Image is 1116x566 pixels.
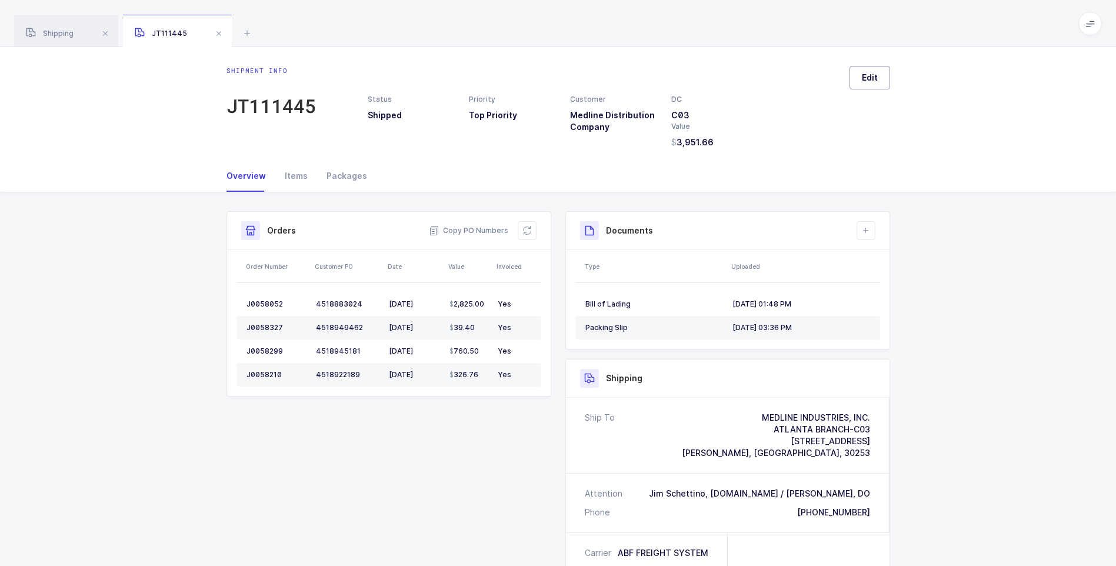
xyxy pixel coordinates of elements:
span: 760.50 [449,347,479,356]
span: 39.40 [449,323,475,332]
div: Jim Schettino, [DOMAIN_NAME] / [PERSON_NAME], DO [649,488,870,500]
div: Overview [226,160,275,192]
div: [DATE] 01:48 PM [732,299,870,309]
div: Customer PO [315,262,381,271]
h3: Documents [606,225,653,237]
h3: C03 [671,109,758,121]
div: Date [388,262,441,271]
div: [DATE] [389,347,440,356]
h3: Top Priority [469,109,556,121]
div: Phone [585,507,610,518]
div: Value [671,121,758,132]
div: Order Number [246,262,308,271]
div: Carrier [585,547,616,559]
span: 326.76 [449,370,478,379]
span: 2,825.00 [449,299,484,309]
div: Type [585,262,724,271]
h3: Shipping [606,372,642,384]
div: 4518883024 [316,299,379,309]
div: [DATE] [389,323,440,332]
h3: Medline Distribution Company [570,109,657,133]
div: Items [275,160,317,192]
h3: Orders [267,225,296,237]
div: J0058052 [246,299,307,309]
div: 4518949462 [316,323,379,332]
span: Yes [498,347,511,355]
div: Customer [570,94,657,105]
div: [STREET_ADDRESS] [682,435,870,447]
span: 3,951.66 [671,136,714,148]
div: MEDLINE INDUSTRIES, INC. [682,412,870,424]
span: Shipping [26,29,74,38]
span: [PERSON_NAME], [GEOGRAPHIC_DATA], 30253 [682,448,870,458]
div: [DATE] [389,299,440,309]
span: Yes [498,370,511,379]
span: Edit [862,72,878,84]
div: Packages [317,160,367,192]
button: Copy PO Numbers [429,225,508,237]
div: 4518945181 [316,347,379,356]
div: Ship To [585,412,615,459]
div: Priority [469,94,556,105]
span: Yes [498,323,511,332]
div: [DATE] 03:36 PM [732,323,870,332]
div: DC [671,94,758,105]
div: J0058210 [246,370,307,379]
div: Status [368,94,455,105]
div: ABF FREIGHT SYSTEM [618,547,708,559]
div: J0058299 [246,347,307,356]
div: Invoiced [497,262,538,271]
div: [DATE] [389,370,440,379]
div: ATLANTA BRANCH-C03 [682,424,870,435]
div: Attention [585,488,622,500]
span: JT111445 [135,29,187,38]
div: Packing Slip [585,323,723,332]
div: [PHONE_NUMBER] [797,507,870,518]
div: Bill of Lading [585,299,723,309]
div: Shipment info [226,66,316,75]
div: J0058327 [246,323,307,332]
div: Uploaded [731,262,877,271]
h3: Shipped [368,109,455,121]
div: 4518922189 [316,370,379,379]
div: Value [448,262,489,271]
button: Edit [850,66,890,89]
span: Yes [498,299,511,308]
